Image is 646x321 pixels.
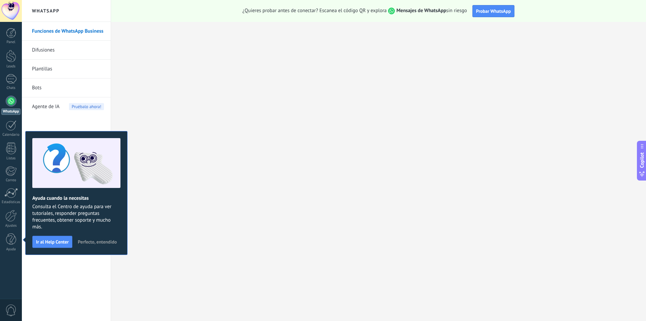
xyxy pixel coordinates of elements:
span: Pruébalo ahora! [69,103,104,110]
li: Plantillas [22,60,111,78]
div: Ajustes [1,224,21,228]
li: Bots [22,78,111,97]
strong: Mensajes de WhatsApp [396,7,446,14]
div: Estadísticas [1,200,21,204]
li: Funciones de WhatsApp Business [22,22,111,41]
span: Agente de IA [32,97,60,116]
a: Agente de IAPruébalo ahora! [32,97,104,116]
li: Difusiones [22,41,111,60]
div: Calendario [1,133,21,137]
span: Copilot [639,152,645,168]
a: Plantillas [32,60,104,78]
li: Agente de IA [22,97,111,116]
div: Ayuda [1,247,21,252]
div: Correo [1,178,21,183]
a: Funciones de WhatsApp Business [32,22,104,41]
span: Probar WhatsApp [476,8,511,14]
a: Difusiones [32,41,104,60]
button: Ir al Help Center [32,236,72,248]
span: Perfecto, entendido [78,239,117,244]
span: Ir al Help Center [36,239,69,244]
div: Panel [1,40,21,44]
button: Perfecto, entendido [75,237,120,247]
button: Probar WhatsApp [472,5,515,17]
div: Leads [1,64,21,69]
div: WhatsApp [1,108,21,115]
span: ¿Quieres probar antes de conectar? Escanea el código QR y explora sin riesgo [243,7,467,14]
h2: Ayuda cuando la necesitas [32,195,120,201]
a: Bots [32,78,104,97]
div: Listas [1,156,21,161]
span: Consulta el Centro de ayuda para ver tutoriales, responder preguntas frecuentes, obtener soporte ... [32,203,120,230]
div: Chats [1,86,21,90]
